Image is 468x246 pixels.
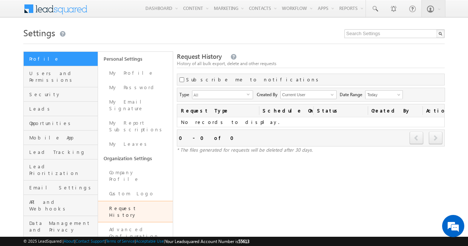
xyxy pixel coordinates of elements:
a: About [64,239,74,243]
span: Actions [422,104,444,117]
input: Type to Search [280,90,337,99]
a: Email Settings [24,181,98,195]
span: Lead Prioritization [29,163,96,176]
a: prev [410,132,424,144]
span: prev [410,132,423,144]
a: Data Management and Privacy [24,216,98,237]
span: 55613 [238,239,249,244]
span: API and Webhooks [29,199,96,212]
a: Company Profile [98,165,172,186]
a: My Leaves [98,137,172,151]
span: Created By [257,90,280,98]
input: Search Settings [344,29,445,38]
a: Lead Tracking [24,145,98,159]
span: © 2025 LeadSquared | | | | | [23,238,249,245]
div: All [192,90,253,99]
span: Email Settings [29,184,96,191]
a: Custom Logo [98,186,172,201]
span: All [192,91,247,99]
span: Today [366,91,401,98]
a: My Profile [98,66,172,80]
a: Today [365,90,403,99]
a: Status [313,104,368,117]
a: Show All Items [327,91,336,98]
a: next [429,132,442,144]
a: Users and Permissions [24,66,98,87]
a: Organization Settings [98,151,172,165]
div: History of all bulk export, delete and other requests [177,60,445,67]
span: Your Leadsquared Account Number is [165,239,249,244]
a: My Password [98,80,172,95]
a: Personal Settings [98,52,172,66]
a: Mobile App [24,131,98,145]
a: Terms of Service [106,239,135,243]
span: * The files generated for requests will be deleted after 30 days. [177,146,313,153]
div: 0 - 0 of 0 [179,134,238,142]
span: select [247,92,253,96]
a: Leads [24,102,98,116]
a: Profile [24,52,98,66]
span: Profile [29,55,96,62]
span: Opportunities [29,120,96,127]
a: Lead Prioritization [24,159,98,181]
a: Request Type [177,104,259,117]
a: Opportunities [24,116,98,131]
td: No records to display. [177,117,444,127]
a: API and Webhooks [24,195,98,216]
span: Date Range [340,90,365,98]
a: Acceptable Use [136,239,164,243]
span: Settings [23,27,55,38]
a: Schedule On [259,104,313,117]
span: Security [29,91,96,98]
a: Created By [368,104,422,117]
span: Users and Permissions [29,70,96,83]
span: Request History [177,52,222,61]
span: Type [179,90,192,98]
a: Request History [98,201,172,222]
a: Advanced Configuration [98,222,172,243]
a: Security [24,87,98,102]
a: My Email Signature [98,95,172,116]
span: Lead Tracking [29,149,96,155]
label: Subscribe me to notifications [186,76,321,83]
span: Data Management and Privacy [29,220,96,233]
a: My Report Subscriptions [98,116,172,137]
span: Mobile App [29,134,96,141]
span: Leads [29,105,96,112]
a: Contact Support [75,239,105,243]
